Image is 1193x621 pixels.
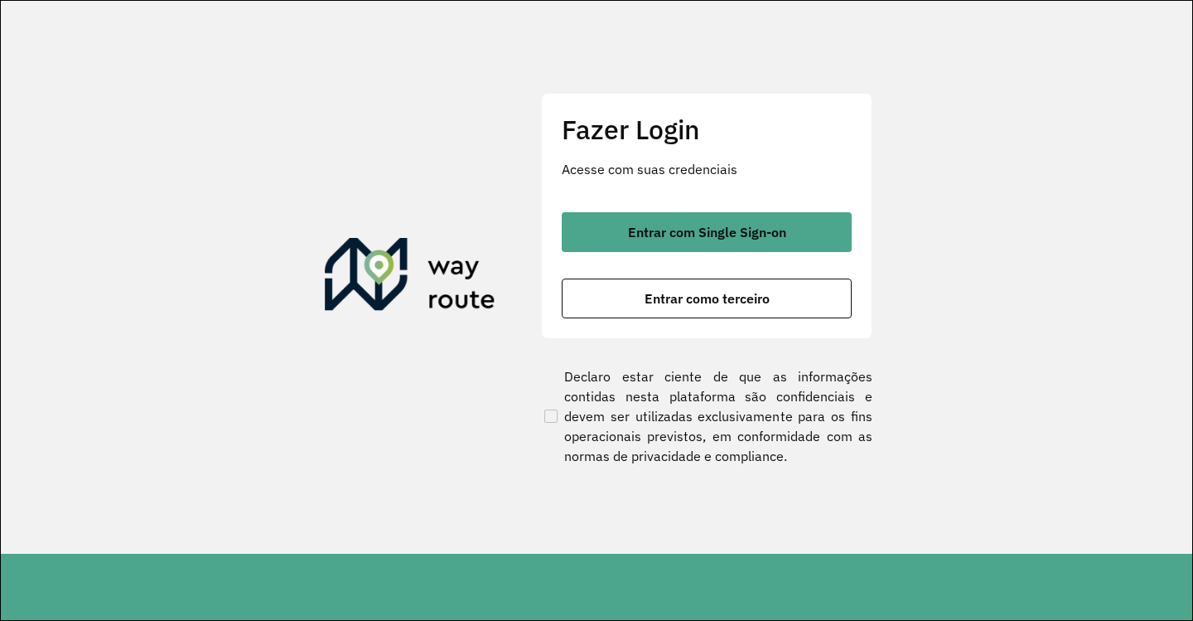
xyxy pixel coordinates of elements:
[541,366,872,466] label: Declaro estar ciente de que as informações contidas nesta plataforma são confidenciais e devem se...
[562,212,852,252] button: button
[562,279,852,318] button: button
[562,114,852,145] h2: Fazer Login
[645,292,770,305] span: Entrar como terceiro
[562,159,852,179] p: Acesse com suas credenciais
[628,226,786,239] span: Entrar com Single Sign-on
[325,238,495,318] img: Roteirizador AmbevTech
